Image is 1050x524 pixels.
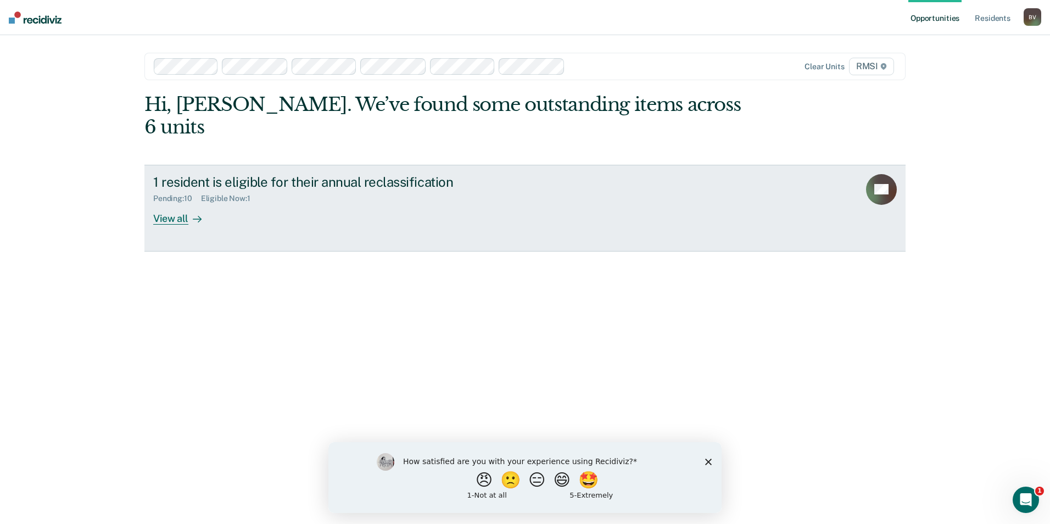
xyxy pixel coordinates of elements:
button: BV [1024,8,1041,26]
div: 1 resident is eligible for their annual reclassification [153,174,539,190]
div: B V [1024,8,1041,26]
iframe: Survey by Kim from Recidiviz [328,442,722,513]
div: Hi, [PERSON_NAME]. We’ve found some outstanding items across 6 units [144,93,753,138]
div: Clear units [805,62,845,71]
span: 1 [1035,487,1044,495]
span: RMSI [849,58,894,75]
img: Recidiviz [9,12,62,24]
iframe: Intercom live chat [1013,487,1039,513]
div: Eligible Now : 1 [201,194,259,203]
a: 1 resident is eligible for their annual reclassificationPending:10Eligible Now:1View all [144,165,906,252]
div: View all [153,203,215,225]
div: Pending : 10 [153,194,201,203]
